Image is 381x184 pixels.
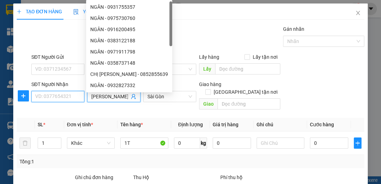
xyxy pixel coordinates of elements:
[90,26,168,33] div: NGÂN - 0916200495
[73,9,79,15] img: icon
[90,14,168,22] div: NGÂN - 0975730760
[75,175,113,180] label: Ghi chú đơn hàng
[90,37,168,44] div: NGÂN - 0383122188
[17,9,22,14] span: plus
[199,63,215,75] span: Lấy
[18,93,29,99] span: plus
[213,122,238,127] span: Giá trị hàng
[86,1,172,13] div: NGÂN - 0931755357
[199,98,218,109] span: Giao
[147,91,192,102] span: Sài Gòn
[86,80,172,91] div: NGÂN - 0932827332
[38,122,43,127] span: SL
[86,57,172,69] div: NGÂN - 0358737148
[90,48,168,56] div: NGÂN - 0971911798
[86,46,172,57] div: NGÂN - 0971911798
[200,137,207,149] span: kg
[120,137,168,149] input: VD: Bàn, Ghế
[199,54,219,60] span: Lấy hàng
[90,70,168,78] div: CHỊ [PERSON_NAME] - 0852855639
[354,140,361,146] span: plus
[90,82,168,89] div: NGÂN - 0932827332
[355,10,361,16] span: close
[31,53,84,61] div: SĐT Người Gửi
[215,63,280,75] input: Dọc đường
[86,35,172,46] div: NGÂN - 0383122188
[348,3,368,23] button: Close
[90,59,168,67] div: NGÂN - 0358737148
[71,138,111,148] span: Khác
[86,24,172,35] div: NGÂN - 0916200495
[131,94,136,99] span: user-add
[86,13,172,24] div: NGÂN - 0975730760
[20,158,148,165] div: Tổng: 1
[220,174,306,184] div: Phí thu hộ
[120,122,143,127] span: Tên hàng
[250,53,280,61] span: Lấy tận nơi
[257,137,304,149] input: Ghi Chú
[283,26,304,32] label: Gán nhãn
[86,69,172,80] div: CHỊ NGÂN - 0852855639
[31,80,84,88] div: SĐT Người Nhận
[90,3,168,11] div: NGÂN - 0931755357
[17,9,62,14] span: TẠO ĐƠN HÀNG
[254,118,307,132] th: Ghi chú
[354,137,361,149] button: plus
[178,122,203,127] span: Định lượng
[213,137,251,149] input: 0
[310,122,334,127] span: Cước hàng
[199,82,221,87] span: Giao hàng
[133,175,149,180] span: Thu Hộ
[20,137,31,149] button: delete
[18,90,29,101] button: plus
[218,98,280,109] input: Dọc đường
[211,88,280,96] span: [GEOGRAPHIC_DATA] tận nơi
[73,9,147,14] span: Yêu cầu xuất hóa đơn điện tử
[67,122,93,127] span: Đơn vị tính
